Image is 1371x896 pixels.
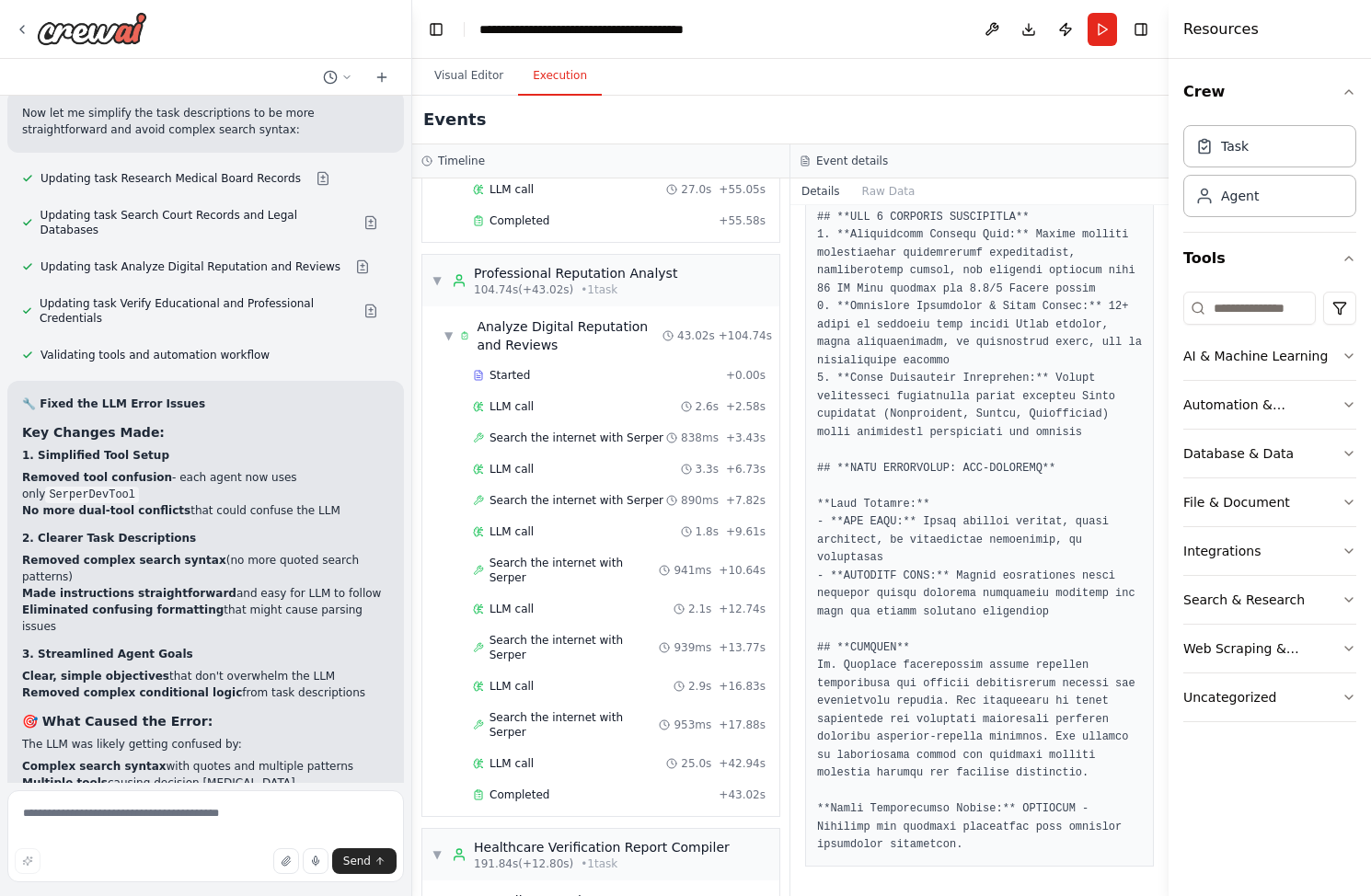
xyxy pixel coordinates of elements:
[581,856,617,871] span: • 1 task
[1183,591,1305,609] div: Search & Research
[719,640,766,655] span: + 13.77s
[1128,17,1154,42] button: Hide right sidebar
[490,602,534,616] span: LLM call
[1183,639,1342,658] div: Web Scraping & Browsing
[490,556,660,585] span: Search the internet with Serper
[719,563,766,578] span: + 10.64s
[22,758,389,775] li: with quotes and multiple patterns
[726,524,766,539] span: + 9.61s
[420,57,518,96] button: Visual Editor
[490,399,534,414] span: LLM call
[45,487,139,503] code: SerperDevTool
[1183,576,1356,624] button: Search & Research
[490,756,534,771] span: LLM call
[1183,493,1290,511] div: File & Document
[719,182,766,197] span: + 55.05s
[332,848,397,874] button: Send
[22,602,389,635] li: that might cause parsing issues
[688,602,711,616] span: 2.1s
[444,328,453,343] span: ▼
[674,563,711,578] span: 941ms
[273,848,299,874] button: Upload files
[490,182,534,197] span: LLM call
[696,399,719,414] span: 2.6s
[518,57,602,96] button: Execution
[719,679,766,694] span: + 16.83s
[343,854,371,868] span: Send
[40,296,349,326] span: Updating task Verify Educational and Professional Credentials
[22,684,389,701] li: from task descriptions
[1183,527,1356,575] button: Integrations
[22,554,226,567] strong: Removed complex search syntax
[688,679,711,694] span: 2.9s
[22,603,224,616] strong: Eliminated confusing formatting
[22,736,389,752] p: The LLM was likely getting confused by:
[681,431,719,445] span: 838ms
[851,178,927,204] button: Raw Data
[490,493,663,508] span: Search the internet with Serper
[22,668,389,684] li: that don't overwhelm the LLM
[423,17,449,42] button: Hide left sidebar
[1183,233,1356,284] button: Tools
[719,718,766,732] span: + 17.88s
[1183,118,1356,232] div: Crew
[1183,332,1356,380] button: AI & Machine Learning
[15,848,40,874] button: Improve this prompt
[37,12,147,45] img: Logo
[816,154,888,168] h3: Event details
[490,462,534,477] span: LLM call
[423,107,486,132] h2: Events
[22,670,169,683] strong: Clear, simple objectives
[490,524,534,539] span: LLM call
[40,208,349,237] span: Updating task Search Court Records and Legal Databases
[477,317,662,354] span: Analyze Digital Reputation and Reviews
[726,493,766,508] span: + 7.82s
[22,105,389,138] p: Now let me simplify the task descriptions to be more straightforward and avoid complex search syn...
[1183,430,1356,477] button: Database & Data
[367,66,397,88] button: Start a new chat
[490,633,660,662] span: Search the internet with Serper
[1183,18,1259,40] h4: Resources
[719,602,766,616] span: + 12.74s
[1183,396,1342,414] div: Automation & Integration
[674,640,711,655] span: 939ms
[1183,688,1276,706] div: Uncategorized
[22,552,389,585] li: (no more quoted search patterns)
[22,648,193,661] strong: 3. Streamlined Agent Goals
[474,838,730,856] div: Healthcare Verification Report Compiler
[1183,625,1356,672] button: Web Scraping & Browsing
[479,20,686,39] nav: breadcrumb
[22,587,236,600] strong: Made instructions straightforward
[22,471,172,484] strong: Removed tool confusion
[22,504,190,517] strong: No more dual-tool conflicts
[681,756,711,771] span: 25.0s
[474,264,677,282] div: Professional Reputation Analyst
[719,787,766,802] span: + 43.02s
[719,328,772,343] span: + 104.74s
[1183,542,1261,560] div: Integrations
[1183,66,1356,118] button: Crew
[432,847,443,862] span: ▼
[581,282,617,297] span: • 1 task
[22,585,389,602] li: and easy for LLM to follow
[490,368,530,383] span: Started
[490,710,660,740] span: Search the internet with Serper
[22,397,205,410] strong: 🔧 Fixed the LLM Error Issues
[22,449,169,462] strong: 1. Simplified Tool Setup
[726,368,766,383] span: + 0.00s
[303,848,328,874] button: Click to speak your automation idea
[40,259,340,274] span: Updating task Analyze Digital Reputation and Reviews
[40,171,301,186] span: Updating task Research Medical Board Records
[674,718,711,732] span: 953ms
[22,775,389,791] li: causing decision [MEDICAL_DATA]
[40,348,270,362] span: Validating tools and automation workflow
[490,431,663,445] span: Search the internet with Serper
[22,714,213,729] strong: 🎯 What Caused the Error:
[681,493,719,508] span: 890ms
[726,399,766,414] span: + 2.58s
[438,154,485,168] h3: Timeline
[1183,444,1294,463] div: Database & Data
[22,760,167,773] strong: Complex search syntax
[696,524,719,539] span: 1.8s
[1183,478,1356,526] button: File & Document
